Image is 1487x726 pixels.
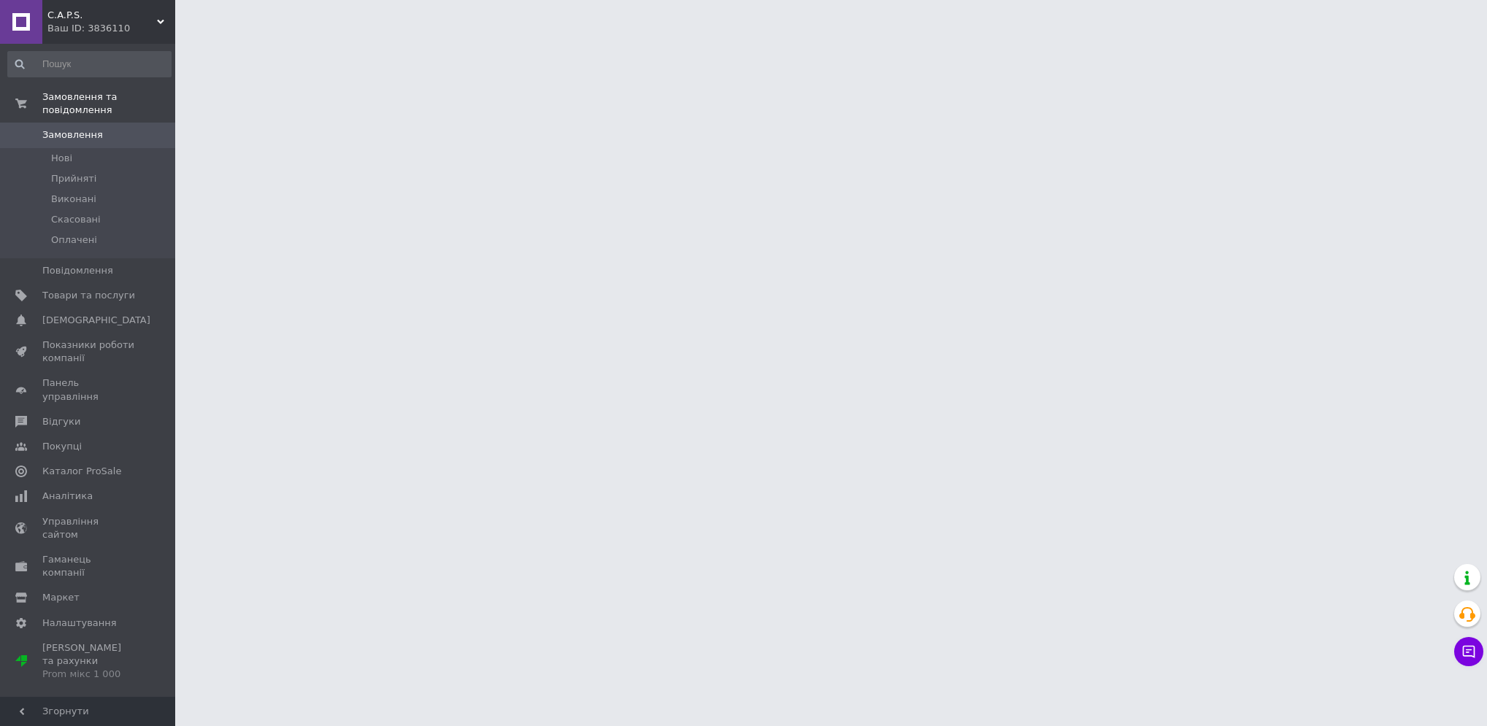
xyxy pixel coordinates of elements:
div: Ваш ID: 3836110 [47,22,175,35]
span: Відгуки [42,415,80,428]
span: [DEMOGRAPHIC_DATA] [42,314,150,327]
span: Каталог ProSale [42,465,121,478]
span: Прийняті [51,172,96,185]
span: Панель управління [42,376,135,403]
span: Замовлення та повідомлення [42,90,175,117]
span: Управління сайтом [42,515,135,541]
span: Гаманець компанії [42,553,135,579]
span: Покупці [42,440,82,453]
span: Маркет [42,591,80,604]
div: Prom мікс 1 000 [42,668,135,681]
span: Оплачені [51,233,97,247]
span: Товари та послуги [42,289,135,302]
span: Нові [51,152,72,165]
input: Пошук [7,51,172,77]
span: [PERSON_NAME] та рахунки [42,641,135,681]
span: Показники роботи компанії [42,339,135,365]
button: Чат з покупцем [1454,637,1483,666]
span: Налаштування [42,617,117,630]
span: Виконані [51,193,96,206]
span: Замовлення [42,128,103,142]
span: Аналітика [42,490,93,503]
span: Скасовані [51,213,101,226]
span: C.A.P.S. [47,9,157,22]
span: Повідомлення [42,264,113,277]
